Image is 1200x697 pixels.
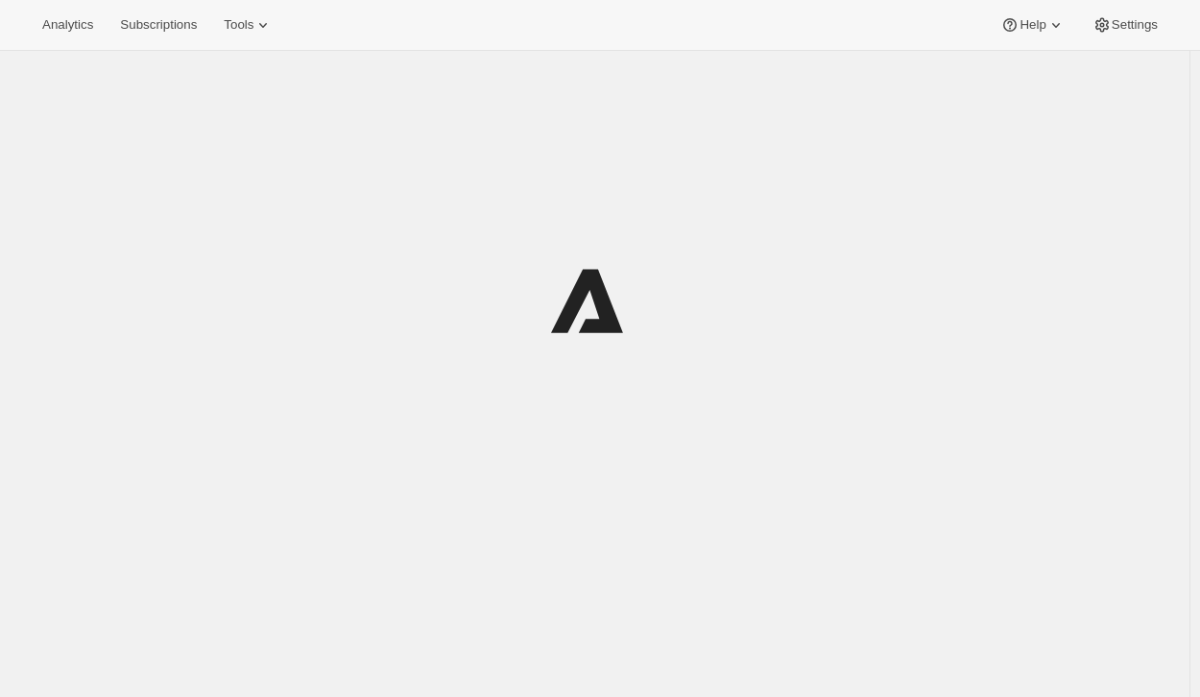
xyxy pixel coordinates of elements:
button: Settings [1081,12,1169,38]
span: Subscriptions [120,17,197,33]
button: Analytics [31,12,105,38]
span: Help [1020,17,1045,33]
span: Settings [1112,17,1158,33]
button: Help [989,12,1076,38]
span: Analytics [42,17,93,33]
button: Subscriptions [108,12,208,38]
button: Tools [212,12,284,38]
span: Tools [224,17,253,33]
